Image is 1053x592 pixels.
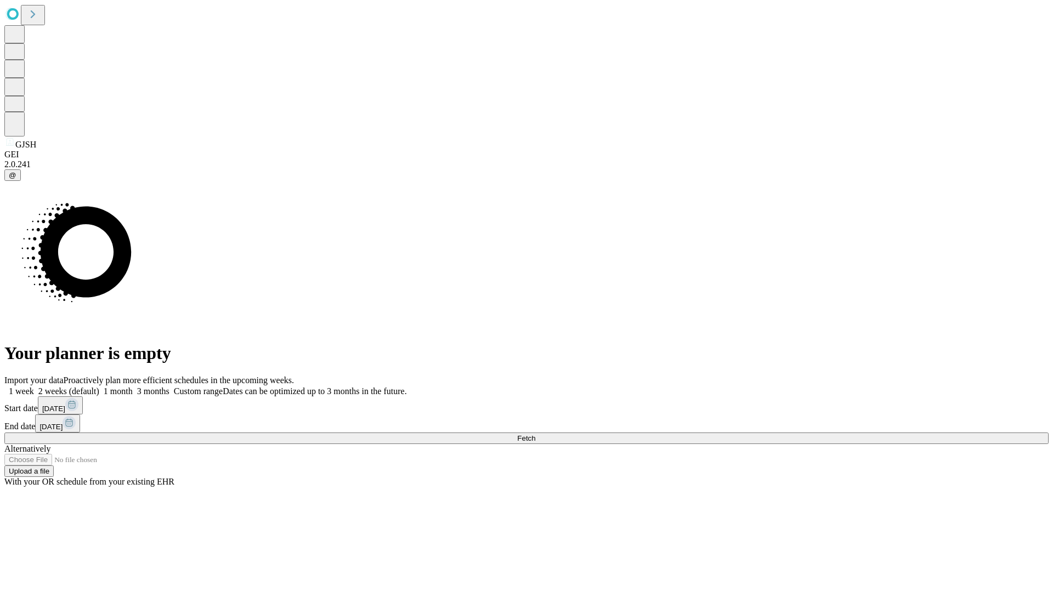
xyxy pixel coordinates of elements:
h1: Your planner is empty [4,343,1049,363]
span: 3 months [137,386,169,396]
span: 1 week [9,386,34,396]
button: @ [4,169,21,181]
span: [DATE] [39,423,63,431]
span: Dates can be optimized up to 3 months in the future. [223,386,406,396]
button: [DATE] [35,414,80,432]
span: 1 month [104,386,133,396]
div: Start date [4,396,1049,414]
button: [DATE] [38,396,83,414]
button: Fetch [4,432,1049,444]
button: Upload a file [4,465,54,477]
div: 2.0.241 [4,160,1049,169]
span: @ [9,171,16,179]
span: 2 weeks (default) [38,386,99,396]
span: GJSH [15,140,36,149]
span: [DATE] [42,405,65,413]
span: With your OR schedule from your existing EHR [4,477,174,486]
span: Fetch [517,434,535,442]
div: GEI [4,150,1049,160]
span: Import your data [4,375,64,385]
span: Alternatively [4,444,50,453]
div: End date [4,414,1049,432]
span: Custom range [174,386,223,396]
span: Proactively plan more efficient schedules in the upcoming weeks. [64,375,294,385]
